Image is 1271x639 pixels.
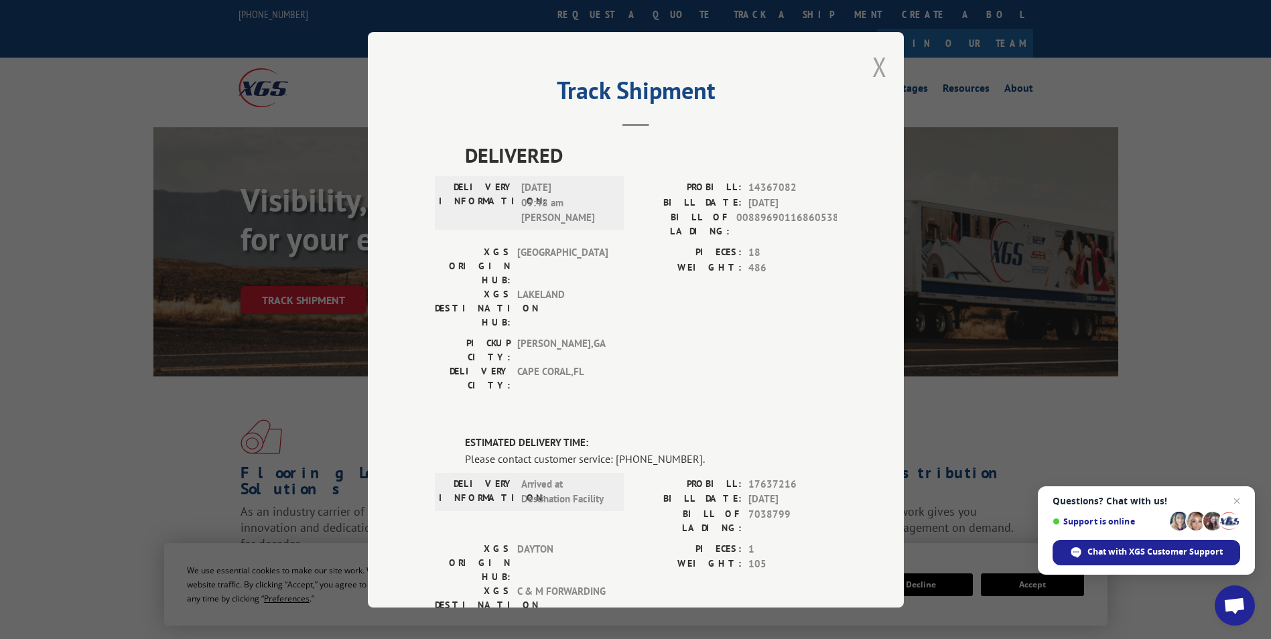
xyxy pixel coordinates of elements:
[748,180,837,196] span: 14367082
[435,287,511,330] label: XGS DESTINATION HUB:
[517,364,608,393] span: CAPE CORAL , FL
[636,476,742,492] label: PROBILL:
[636,557,742,572] label: WEIGHT:
[435,336,511,364] label: PICKUP CITY:
[1053,540,1240,565] div: Chat with XGS Customer Support
[748,195,837,210] span: [DATE]
[748,245,837,261] span: 18
[636,195,742,210] label: BILL DATE:
[517,583,608,626] span: C & M FORWARDING
[636,541,742,557] label: PIECES:
[872,49,887,84] button: Close modal
[517,541,608,583] span: DAYTON
[435,245,511,287] label: XGS ORIGIN HUB:
[517,287,608,330] span: LAKELAND
[748,557,837,572] span: 105
[636,492,742,507] label: BILL DATE:
[439,476,515,506] label: DELIVERY INFORMATION:
[517,245,608,287] span: [GEOGRAPHIC_DATA]
[748,260,837,275] span: 486
[748,476,837,492] span: 17637216
[1087,546,1223,558] span: Chat with XGS Customer Support
[748,541,837,557] span: 1
[517,336,608,364] span: [PERSON_NAME] , GA
[435,364,511,393] label: DELIVERY CITY:
[1229,493,1245,509] span: Close chat
[748,492,837,507] span: [DATE]
[521,476,612,506] span: Arrived at Destination Facility
[636,180,742,196] label: PROBILL:
[465,140,837,170] span: DELIVERED
[636,260,742,275] label: WEIGHT:
[435,583,511,626] label: XGS DESTINATION HUB:
[435,541,511,583] label: XGS ORIGIN HUB:
[435,81,837,106] h2: Track Shipment
[1053,496,1240,506] span: Questions? Chat with us!
[748,506,837,535] span: 7038799
[439,180,515,226] label: DELIVERY INFORMATION:
[636,506,742,535] label: BILL OF LADING:
[465,450,837,466] div: Please contact customer service: [PHONE_NUMBER].
[1053,516,1165,526] span: Support is online
[521,180,612,226] span: [DATE] 09:48 am [PERSON_NAME]
[736,210,837,238] span: 00889690116860538
[1215,585,1255,626] div: Open chat
[636,245,742,261] label: PIECES:
[636,210,730,238] label: BILL OF LADING:
[465,435,837,451] label: ESTIMATED DELIVERY TIME:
